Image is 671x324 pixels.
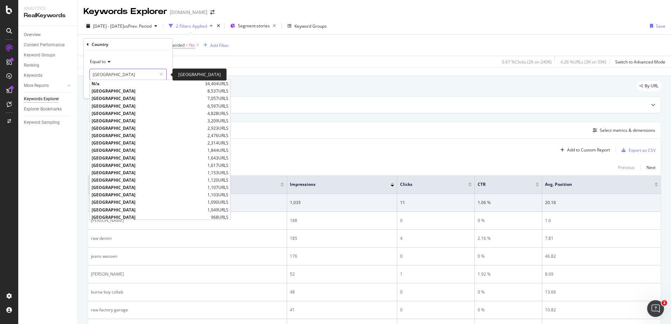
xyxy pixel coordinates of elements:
div: 10.82 [545,307,658,313]
span: 2,314 URLS [207,140,228,146]
span: [GEOGRAPHIC_DATA] [92,162,206,168]
div: 4.26 % URLs ( 3K on 59K ) [560,59,606,65]
span: [DATE] - [DATE] [93,23,124,29]
div: 185 [290,235,394,242]
span: [GEOGRAPHIC_DATA] [92,140,206,146]
div: [GEOGRAPHIC_DATA] [172,68,227,81]
div: Ranking [24,62,39,69]
span: [GEOGRAPHIC_DATA] [92,184,206,190]
span: Clicks [400,181,458,188]
span: Avg. Position [545,181,644,188]
span: 1,120 URLS [207,177,228,183]
span: 1,643 URLS [207,155,228,161]
span: 1 [662,300,667,306]
div: 0.67 % Clicks ( 2K on 240K ) [502,59,552,65]
span: 8,537 URLS [207,88,228,94]
div: Keywords [24,72,42,79]
a: Content Performance [24,41,73,49]
div: Country [92,41,108,47]
span: Equal to [90,59,106,65]
div: arrow-right-arrow-left [210,10,214,15]
a: Keyword Sampling [24,119,73,126]
span: = [186,42,188,48]
span: Impressions [290,181,380,188]
span: Segment: stories [238,23,270,29]
div: 2 Filters Applied [176,23,207,29]
span: [GEOGRAPHIC_DATA] [92,192,206,198]
span: [GEOGRAPHIC_DATA] [92,95,206,101]
span: [GEOGRAPHIC_DATA] [92,170,206,176]
div: More Reports [24,82,49,89]
div: Save [656,23,665,29]
div: 1.6 [545,217,658,224]
span: 1,103 URLS [207,192,228,198]
span: 3,209 URLS [207,118,228,124]
span: [GEOGRAPHIC_DATA] [92,207,206,213]
span: 4,828 URLS [207,110,228,116]
div: raw denim [91,235,284,242]
span: No [189,40,195,50]
div: 0 % [478,253,539,259]
div: [PERSON_NAME] [91,217,284,224]
span: 2,476 URLS [207,133,228,139]
button: [DATE] - [DATE]vsPrev. Period [84,20,160,32]
div: 0 [400,289,472,295]
div: Add Filter [210,42,229,48]
button: Select metrics & dimensions [590,126,655,135]
div: 46.82 [545,253,658,259]
div: Keyword Sampling [24,119,60,126]
div: Keywords Explorer [24,95,59,103]
a: More Reports [24,82,66,89]
div: 4 [400,235,472,242]
div: Keyword Groups [294,23,327,29]
div: Overview [24,31,41,39]
span: [GEOGRAPHIC_DATA] [92,103,206,109]
a: Keywords Explorer [24,95,73,103]
div: Switch to Advanced Mode [615,59,665,65]
div: 41 [290,307,394,313]
div: 11 [400,200,472,206]
div: RealKeywords [24,12,72,20]
div: 1,035 [290,200,394,206]
div: 2.16 % [478,235,539,242]
span: 1,153 URLS [207,170,228,176]
iframe: Intercom live chat [647,300,664,317]
div: 0 [400,217,472,224]
div: legacy label [637,81,661,91]
div: 188 [290,217,394,224]
span: 2,923 URLS [207,125,228,131]
a: Explorer Bookmarks [24,106,73,113]
button: Previous [618,163,635,172]
button: Switch to Advanced Mode [612,56,665,67]
span: 6,597 URLS [207,103,228,109]
span: 34,404 URLS [205,81,228,87]
div: Explorer Bookmarks [24,106,62,113]
div: 8.09 [545,271,658,277]
div: 0 % [478,307,539,313]
div: Analytics [24,6,72,12]
div: 1.92 % [478,271,539,277]
button: Next [646,163,656,172]
div: [DOMAIN_NAME] [170,9,207,16]
div: raw factory garage [91,307,284,313]
div: Keyword Groups [24,52,55,59]
button: Add Filter [201,41,229,49]
button: Keyword Groups [285,20,330,32]
span: vs Prev. Period [124,23,152,29]
span: By URL [645,84,658,88]
div: Add to Custom Report [567,148,610,152]
a: Ranking [24,62,73,69]
div: 1.06 % [478,200,539,206]
button: Export as CSV [619,144,656,156]
button: Segment:stories [227,20,279,32]
div: 1 [400,271,472,277]
div: Keywords Explorer [84,6,167,18]
div: 0 % [478,289,539,295]
button: 2 Filters Applied [166,20,215,32]
div: Content Performance [24,41,65,49]
div: burna boy collab [91,289,284,295]
div: 0 [400,307,472,313]
span: [GEOGRAPHIC_DATA] [92,88,206,94]
div: 176 [290,253,394,259]
span: 1,617 URLS [207,162,228,168]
